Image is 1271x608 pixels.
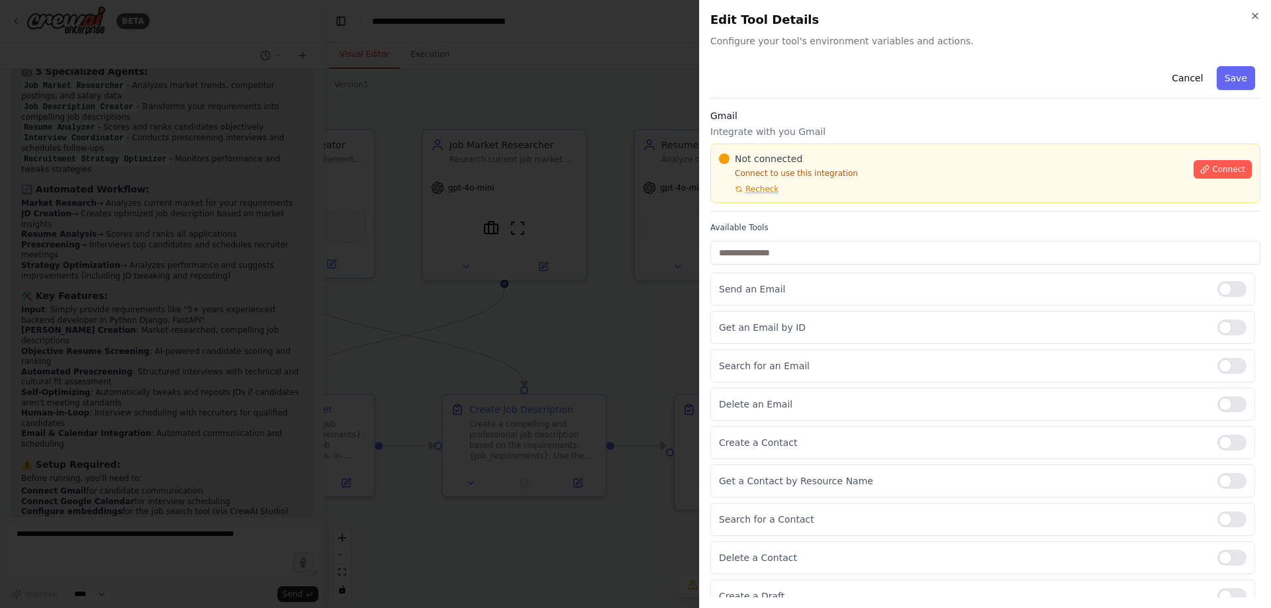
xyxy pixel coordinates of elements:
[710,222,1260,233] label: Available Tools
[710,34,1260,48] span: Configure your tool's environment variables and actions.
[710,109,1260,122] h3: Gmail
[1194,160,1252,179] button: Connect
[710,11,1260,29] h2: Edit Tool Details
[719,436,1207,449] p: Create a Contact
[719,513,1207,526] p: Search for a Contact
[719,321,1207,334] p: Get an Email by ID
[719,282,1207,296] p: Send an Email
[719,474,1207,488] p: Get a Contact by Resource Name
[719,168,1186,179] p: Connect to use this integration
[719,589,1207,603] p: Create a Draft
[1164,66,1211,90] button: Cancel
[719,184,778,195] button: Recheck
[1212,164,1245,175] span: Connect
[735,152,802,165] span: Not connected
[719,398,1207,411] p: Delete an Email
[1217,66,1255,90] button: Save
[745,184,778,195] span: Recheck
[710,125,1260,138] p: Integrate with you Gmail
[719,551,1207,564] p: Delete a Contact
[719,359,1207,372] p: Search for an Email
